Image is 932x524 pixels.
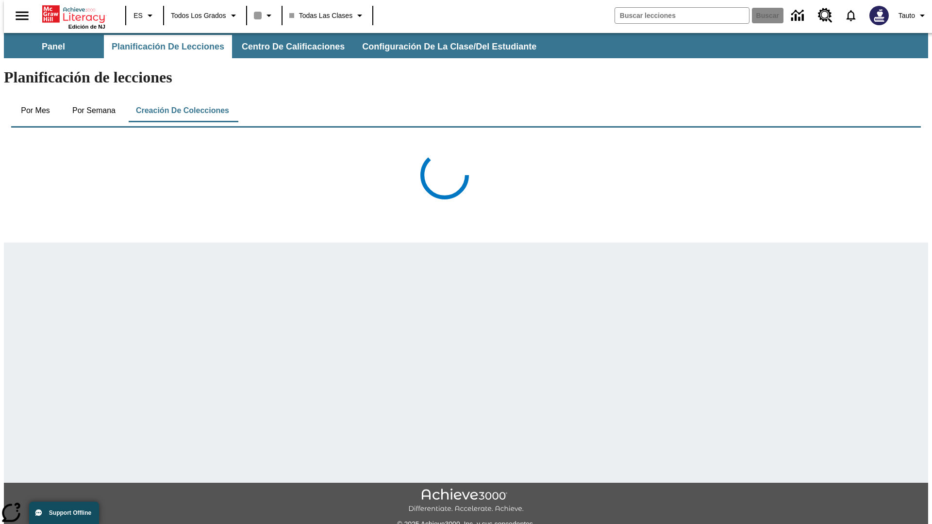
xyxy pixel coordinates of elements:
[128,99,237,122] button: Creación de colecciones
[895,7,932,24] button: Perfil/Configuración
[167,7,243,24] button: Grado: Todos los grados, Elige un grado
[869,6,889,25] img: Avatar
[4,68,928,86] h1: Planificación de lecciones
[29,502,99,524] button: Support Offline
[104,35,232,58] button: Planificación de lecciones
[11,99,60,122] button: Por mes
[42,4,105,24] a: Portada
[42,41,65,52] span: Panel
[812,2,838,29] a: Centro de recursos, Se abrirá en una pestaña nueva.
[285,7,370,24] button: Clase: Todas las clases, Selecciona una clase
[42,3,105,30] div: Portada
[133,11,143,21] span: ES
[68,24,105,30] span: Edición de NJ
[8,1,36,30] button: Abrir el menú lateral
[899,11,915,21] span: Tauto
[354,35,544,58] button: Configuración de la clase/del estudiante
[4,33,928,58] div: Subbarra de navegación
[408,489,524,513] img: Achieve3000 Differentiate Accelerate Achieve
[785,2,812,29] a: Centro de información
[864,3,895,28] button: Escoja un nuevo avatar
[171,11,226,21] span: Todos los grados
[5,35,102,58] button: Panel
[615,8,749,23] input: Buscar campo
[129,7,160,24] button: Lenguaje: ES, Selecciona un idioma
[242,41,345,52] span: Centro de calificaciones
[4,35,545,58] div: Subbarra de navegación
[65,99,123,122] button: Por semana
[112,41,224,52] span: Planificación de lecciones
[362,41,536,52] span: Configuración de la clase/del estudiante
[289,11,353,21] span: Todas las clases
[234,35,352,58] button: Centro de calificaciones
[49,509,91,516] span: Support Offline
[838,3,864,28] a: Notificaciones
